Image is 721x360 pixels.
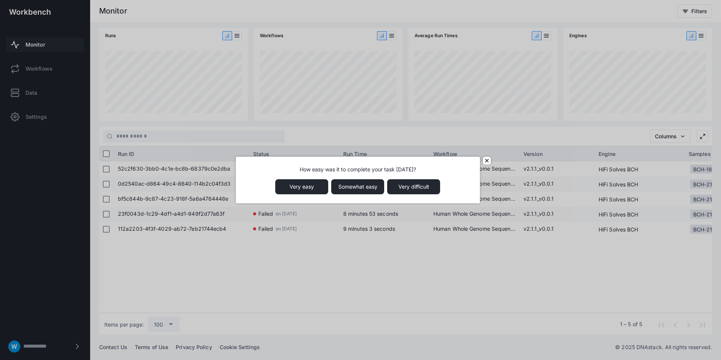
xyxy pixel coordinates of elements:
p: Very difficult [398,183,429,191]
button: Very easy [275,179,328,194]
div: How easy was it to complete your task today? [236,157,480,203]
button: Very difficult [387,179,440,194]
p: Very easy [290,183,314,191]
button: close, [483,157,491,165]
button: Somewhat easy [331,179,384,194]
p: Somewhat easy [338,183,377,191]
p: How easy was it to complete your task [DATE]? [245,166,471,173]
